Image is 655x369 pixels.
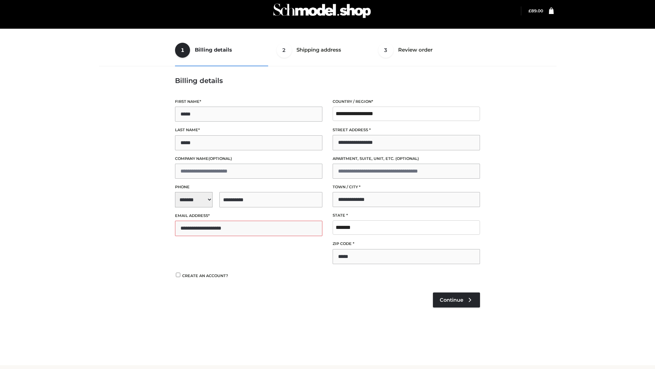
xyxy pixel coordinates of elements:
span: (optional) [395,156,419,161]
label: Email address [175,213,322,219]
span: Create an account? [182,273,228,278]
label: First name [175,98,322,105]
label: Street address [333,127,480,133]
label: Country / Region [333,98,480,105]
label: Phone [175,184,322,190]
label: Town / City [333,184,480,190]
bdi: 89.00 [528,8,543,13]
span: Continue [440,297,463,303]
label: Company name [175,155,322,162]
a: Continue [433,292,480,307]
span: (optional) [208,156,232,161]
label: Apartment, suite, unit, etc. [333,155,480,162]
label: State [333,212,480,219]
span: £ [528,8,531,13]
h3: Billing details [175,77,480,85]
label: Last name [175,127,322,133]
a: £89.00 [528,8,543,13]
input: Create an account? [175,273,181,277]
label: ZIP Code [333,241,480,247]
